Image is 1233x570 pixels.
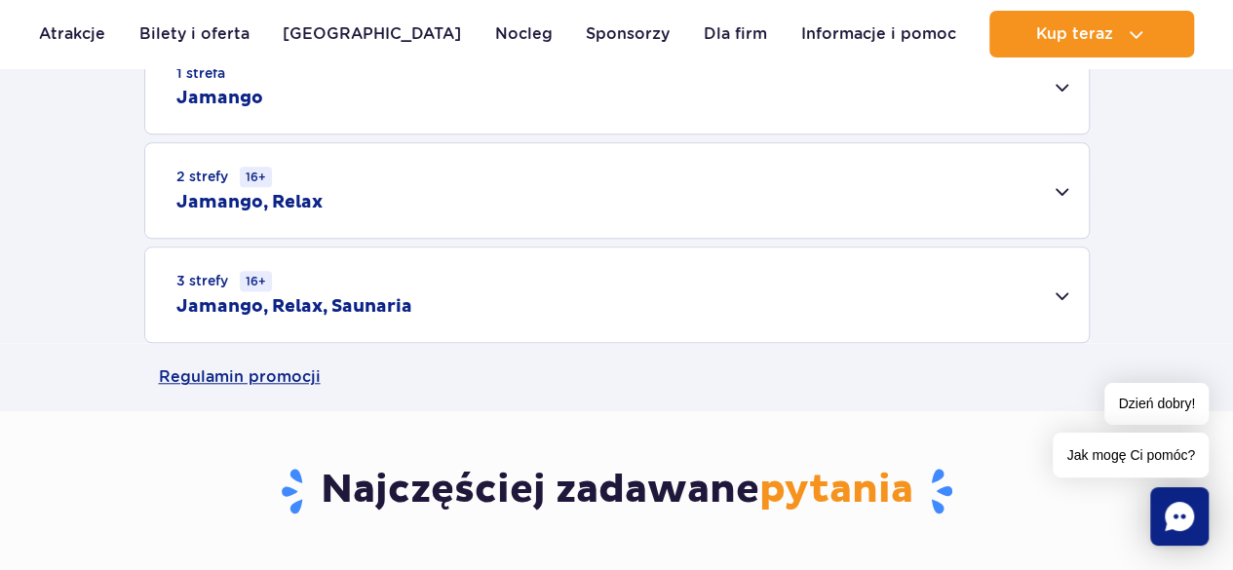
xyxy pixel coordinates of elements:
a: Nocleg [495,11,553,57]
small: 2 strefy [176,167,272,187]
small: 16+ [240,167,272,187]
a: Informacje i pomoc [800,11,955,57]
div: Chat [1150,487,1209,546]
a: Regulamin promocji [159,343,1075,411]
span: pytania [759,466,913,514]
a: Sponsorzy [586,11,670,57]
span: Jak mogę Ci pomóc? [1053,433,1209,477]
a: Atrakcje [39,11,105,57]
button: Kup teraz [989,11,1194,57]
small: 1 strefa [176,63,225,83]
h3: Najczęściej zadawane [159,466,1075,516]
a: Dla firm [704,11,767,57]
span: Dzień dobry! [1104,383,1209,425]
small: 3 strefy [176,271,272,291]
small: 16+ [240,271,272,291]
span: Kup teraz [1035,25,1112,43]
a: Bilety i oferta [139,11,250,57]
a: [GEOGRAPHIC_DATA] [283,11,461,57]
h2: Jamango [176,87,263,110]
h2: Jamango, Relax [176,191,323,214]
h2: Jamango, Relax, Saunaria [176,295,412,319]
